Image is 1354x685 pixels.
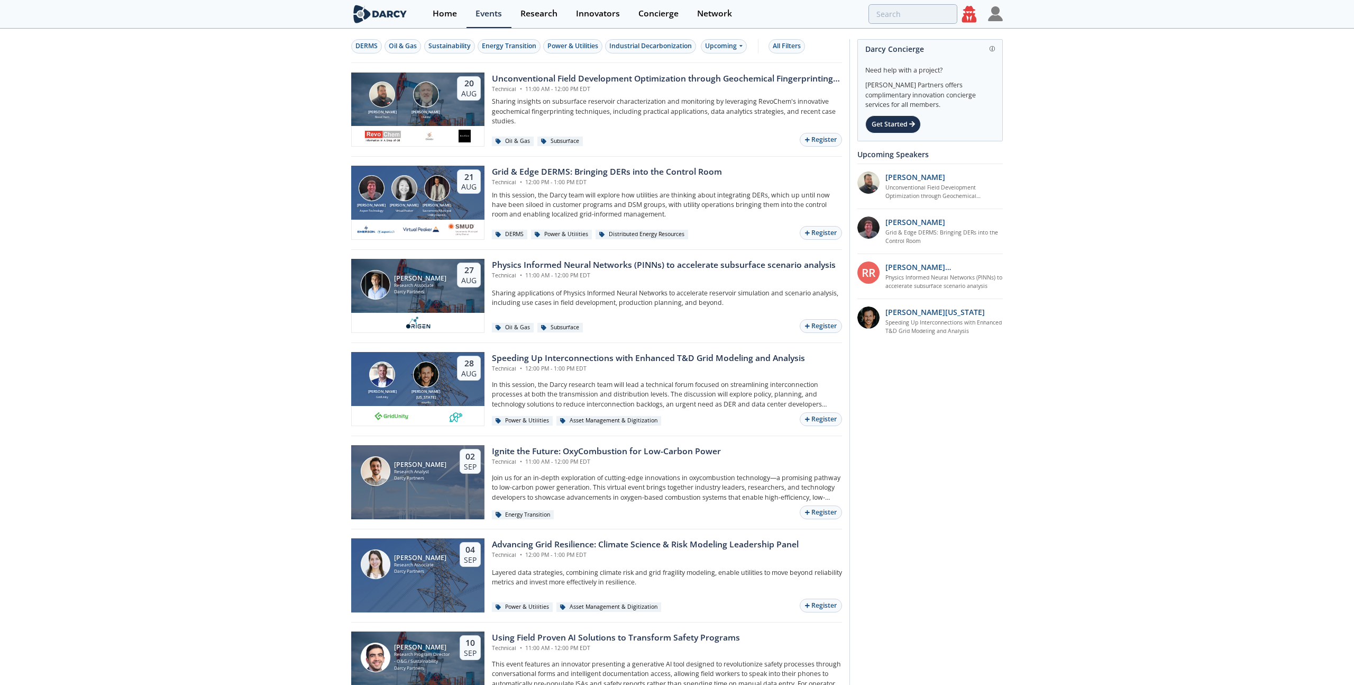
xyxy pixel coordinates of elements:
[447,223,478,236] img: Smud.org.png
[478,39,541,53] button: Energy Transition
[800,133,842,147] button: Register
[492,259,836,272] div: Physics Informed Neural Networks (PINNs) to accelerate subsurface scenario analysis
[800,319,842,334] button: Register
[351,352,842,426] a: Brian Fitzsimons [PERSON_NAME] GridUnity Luigi Montana [PERSON_NAME][US_STATE] envelio 28 Aug Spe...
[420,209,453,218] div: Sacramento Municipal Utility District.
[420,203,453,209] div: [PERSON_NAME]
[433,10,457,18] div: Home
[520,10,557,18] div: Research
[464,555,477,565] div: Sep
[492,178,722,187] div: Technical 12:00 PM - 1:00 PM EDT
[351,5,409,23] img: logo-wide.svg
[361,549,390,579] img: Camila Casamayor
[373,410,410,422] img: 1659894010494-gridunity-wp-logo.png
[351,259,842,333] a: Juan Mayol [PERSON_NAME] Research Associate Darcy Partners 27 Aug Physics Informed Neural Network...
[461,172,477,183] div: 21
[364,130,401,142] img: revochem.com.png
[885,262,1003,273] p: [PERSON_NAME] [PERSON_NAME]
[475,10,502,18] div: Events
[492,323,534,332] div: Oil & Gas
[461,369,477,378] div: Aug
[394,468,446,475] div: Research Analyst
[492,352,805,365] div: Speeding Up Interconnections with Enhanced T&D Grid Modeling and Analysis
[450,410,463,422] img: 336b6de1-6040-4323-9c13-5718d9811639
[800,506,842,520] button: Register
[518,85,524,93] span: •
[556,416,661,426] div: Asset Management & Digitization
[518,551,524,558] span: •
[394,568,446,575] div: Darcy Partners
[543,39,602,53] button: Power & Utilities
[492,602,553,612] div: Power & Utilities
[1310,643,1343,674] iframe: chat widget
[464,452,477,462] div: 02
[464,545,477,555] div: 04
[351,39,382,53] button: DERMS
[492,166,722,178] div: Grid & Edge DERMS: Bringing DERs into the Control Room
[482,41,536,51] div: Energy Transition
[402,317,434,329] img: origen.ai.png
[394,289,446,295] div: Darcy Partners
[518,644,524,652] span: •
[394,282,446,289] div: Research Associate
[424,175,450,201] img: Yevgeniy Postnov
[885,307,985,318] p: [PERSON_NAME][US_STATE]
[359,175,385,201] img: Jonathan Curtis
[492,137,534,146] div: Oil & Gas
[800,412,842,427] button: Register
[885,319,1003,336] a: Speeding Up Interconnections with Enhanced T&D Grid Modeling and Analysis
[409,389,442,400] div: [PERSON_NAME][US_STATE]
[865,75,995,110] div: [PERSON_NAME] Partners offers complimentary innovation concierge services for all members.
[701,39,747,53] div: Upcoming
[885,172,945,183] p: [PERSON_NAME]
[492,644,740,653] div: Technical 11:00 AM - 12:00 PM EDT
[556,602,661,612] div: Asset Management & Digitization
[492,289,842,308] p: Sharing applications of Physics Informed Neural Networks to accelerate reservoir simulation and s...
[492,380,842,409] p: In this session, the Darcy research team will lead a technical forum focused on streamlining inte...
[394,275,446,282] div: [PERSON_NAME]
[518,272,524,279] span: •
[409,110,442,115] div: [PERSON_NAME]
[492,97,842,126] p: Sharing insights on subsurface reservoir characterization and monitoring by leveraging RevoChem's...
[394,475,446,482] div: Darcy Partners
[388,203,420,209] div: [PERSON_NAME]
[518,365,524,372] span: •
[461,358,477,369] div: 28
[413,362,439,387] img: Luigi Montana
[394,665,451,672] div: Darcy Partners
[857,262,880,284] div: RR
[865,58,995,75] div: Need help with a project?
[391,175,417,201] img: Brenda Chew
[865,40,995,58] div: Darcy Concierge
[492,85,842,94] div: Technical 11:00 AM - 12:00 PM EDT
[492,365,805,373] div: Technical 12:00 PM - 1:00 PM EDT
[547,41,598,51] div: Power & Utilities
[351,73,842,147] a: Bob Aylsworth [PERSON_NAME] RevoChem John Sinclair [PERSON_NAME] Ovintiv 20 Aug Unconventional Fi...
[366,110,399,115] div: [PERSON_NAME]
[351,538,842,612] a: Camila Casamayor [PERSON_NAME] Research Associate Darcy Partners 04 Sep Advancing Grid Resilience...
[492,632,740,644] div: Using Field Proven AI Solutions to Transform Safety Programs
[461,89,477,98] div: Aug
[366,395,399,399] div: GridUnity
[638,10,679,18] div: Concierge
[464,638,477,648] div: 10
[394,461,446,468] div: [PERSON_NAME]
[428,41,471,51] div: Sustainability
[461,265,477,276] div: 27
[518,458,524,465] span: •
[865,115,921,133] div: Get Started
[351,166,842,240] a: Jonathan Curtis [PERSON_NAME] Aspen Technology Brenda Chew [PERSON_NAME] Virtual Peaker Yevgeniy ...
[351,445,842,519] a: Nicolas Lassalle [PERSON_NAME] Research Analyst Darcy Partners 02 Sep Ignite the Future: OxyCombu...
[531,230,592,239] div: Power & Utilities
[355,209,388,213] div: Aspen Technology
[492,538,799,551] div: Advancing Grid Resilience: Climate Science & Risk Modeling Leadership Panel
[424,39,475,53] button: Sustainability
[409,400,442,404] div: envelio
[857,145,1003,164] div: Upcoming Speakers
[492,230,527,239] div: DERMS
[576,10,620,18] div: Innovators
[800,226,842,240] button: Register
[366,389,399,395] div: [PERSON_NAME]
[394,651,451,664] div: Research Program Director - O&G / Sustainability
[492,473,842,502] p: Join us for an in-depth exploration of cutting-edge innovations in oxycombustion technology—a pro...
